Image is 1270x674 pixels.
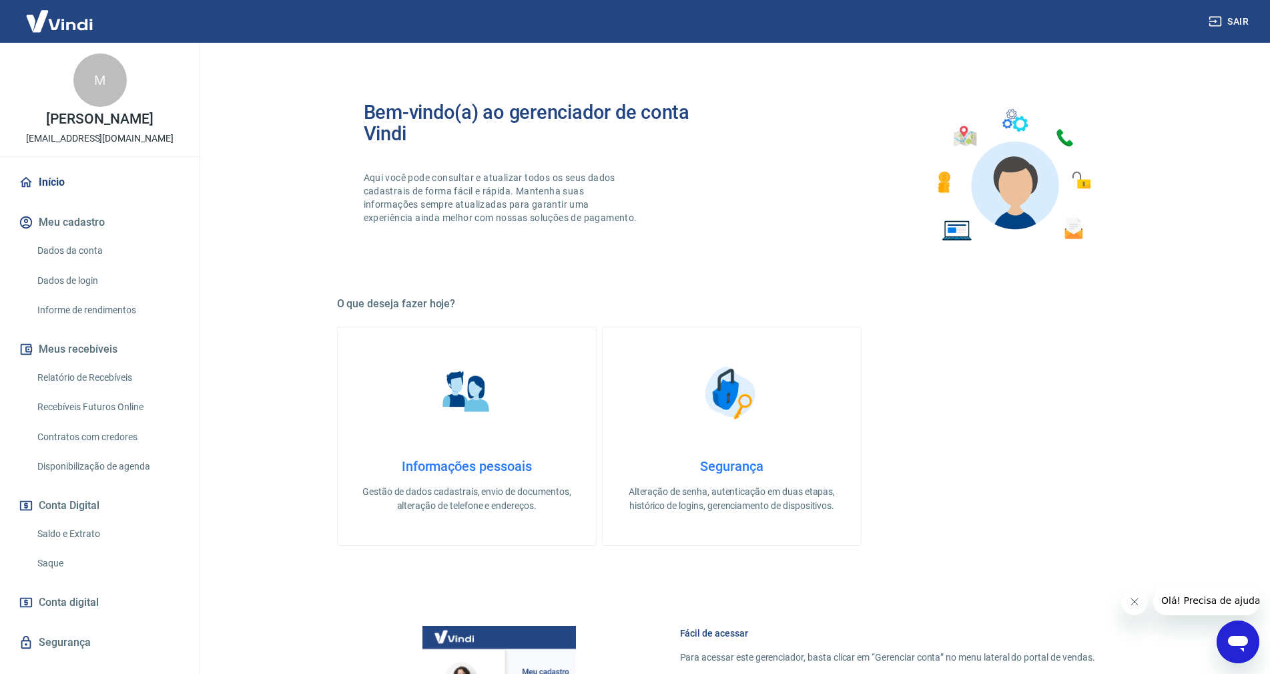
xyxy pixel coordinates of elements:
[32,267,184,295] a: Dados de login
[680,627,1095,640] h6: Fácil de acessar
[32,393,184,421] a: Recebíveis Futuros Online
[32,424,184,451] a: Contratos com credores
[624,458,840,474] h4: Segurança
[1121,588,1148,615] iframe: Fechar mensagem
[1206,9,1254,34] button: Sair
[32,364,184,391] a: Relatório de Recebíveis
[698,359,765,426] img: Segurança
[8,9,112,20] span: Olá! Precisa de ajuda?
[32,520,184,548] a: Saldo e Extrato
[26,132,174,146] p: [EMAIL_ADDRESS][DOMAIN_NAME]
[433,359,500,426] img: Informações pessoais
[46,112,153,126] p: [PERSON_NAME]
[39,593,99,612] span: Conta digital
[32,237,184,265] a: Dados da conta
[16,588,184,617] a: Conta digital
[32,297,184,324] a: Informe de rendimentos
[337,327,597,546] a: Informações pessoaisInformações pessoaisGestão de dados cadastrais, envio de documentos, alteraçã...
[602,327,862,546] a: SegurançaSegurançaAlteração de senha, autenticação em duas etapas, histórico de logins, gerenciam...
[364,102,732,144] h2: Bem-vindo(a) ao gerenciador de conta Vindi
[337,297,1127,311] h5: O que deseja fazer hoje?
[32,453,184,480] a: Disponibilização de agenda
[624,485,840,513] p: Alteração de senha, autenticação em duas etapas, histórico de logins, gerenciamento de dispositivos.
[364,171,640,224] p: Aqui você pode consultar e atualizar todos os seus dados cadastrais de forma fácil e rápida. Mant...
[32,550,184,577] a: Saque
[16,491,184,520] button: Conta Digital
[16,168,184,197] a: Início
[16,335,184,364] button: Meus recebíveis
[926,102,1100,249] img: Imagem de um avatar masculino com diversos icones exemplificando as funcionalidades do gerenciado...
[680,651,1095,665] p: Para acessar este gerenciador, basta clicar em “Gerenciar conta” no menu lateral do portal de ven...
[359,458,575,474] h4: Informações pessoais
[16,208,184,237] button: Meu cadastro
[1153,586,1259,615] iframe: Mensagem da empresa
[359,485,575,513] p: Gestão de dados cadastrais, envio de documentos, alteração de telefone e endereços.
[16,628,184,657] a: Segurança
[1217,621,1259,663] iframe: Botão para abrir a janela de mensagens
[16,1,103,41] img: Vindi
[73,53,127,107] div: M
